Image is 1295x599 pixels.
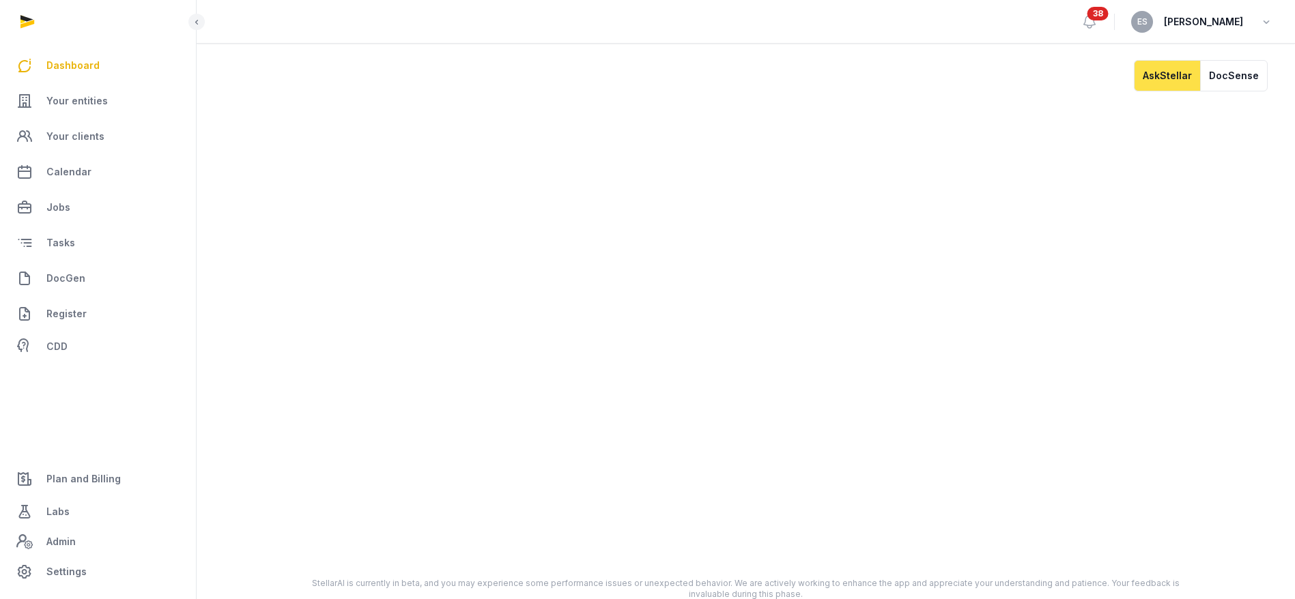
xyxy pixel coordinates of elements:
[11,227,185,259] a: Tasks
[11,120,185,153] a: Your clients
[46,338,68,355] span: CDD
[11,156,185,188] a: Calendar
[11,191,185,224] a: Jobs
[46,199,70,216] span: Jobs
[1134,60,1200,91] button: AskStellar
[46,564,87,580] span: Settings
[46,235,75,251] span: Tasks
[46,93,108,109] span: Your entities
[46,270,85,287] span: DocGen
[11,262,185,295] a: DocGen
[11,49,185,82] a: Dashboard
[1087,7,1109,20] span: 38
[11,528,185,555] a: Admin
[1164,14,1243,30] span: [PERSON_NAME]
[1131,11,1153,33] button: ES
[46,534,76,550] span: Admin
[11,463,185,495] a: Plan and Billing
[1200,60,1268,91] button: DocSense
[11,333,185,360] a: CDD
[46,306,87,322] span: Register
[46,57,100,74] span: Dashboard
[11,555,185,588] a: Settings
[46,128,104,145] span: Your clients
[1137,18,1148,26] span: ES
[46,503,70,520] span: Labs
[46,471,121,487] span: Plan and Billing
[46,164,91,180] span: Calendar
[11,85,185,117] a: Your entities
[11,495,185,528] a: Labs
[11,297,185,330] a: Register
